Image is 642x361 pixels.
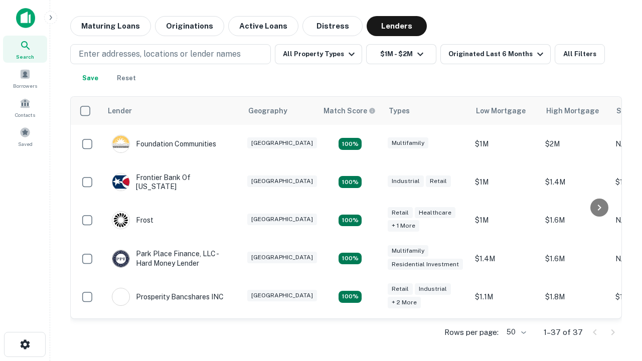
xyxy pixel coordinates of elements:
[3,123,47,150] a: Saved
[388,175,424,187] div: Industrial
[247,137,317,149] div: [GEOGRAPHIC_DATA]
[540,163,610,201] td: $1.4M
[112,212,129,229] img: picture
[112,173,232,191] div: Frontier Bank Of [US_STATE]
[440,44,551,64] button: Originated Last 6 Months
[13,82,37,90] span: Borrowers
[247,214,317,225] div: [GEOGRAPHIC_DATA]
[546,105,599,117] div: High Mortgage
[470,201,540,239] td: $1M
[540,278,610,316] td: $1.8M
[70,44,271,64] button: Enter addresses, locations or lender names
[112,173,129,191] img: picture
[383,97,470,125] th: Types
[112,211,153,229] div: Frost
[388,283,413,295] div: Retail
[540,201,610,239] td: $1.6M
[16,8,35,28] img: capitalize-icon.png
[388,137,428,149] div: Multifamily
[470,125,540,163] td: $1M
[112,288,224,306] div: Prosperity Bancshares INC
[3,94,47,121] a: Contacts
[15,111,35,119] span: Contacts
[112,135,129,152] img: picture
[110,68,142,88] button: Reset
[470,278,540,316] td: $1.1M
[389,105,410,117] div: Types
[247,175,317,187] div: [GEOGRAPHIC_DATA]
[317,97,383,125] th: Capitalize uses an advanced AI algorithm to match your search with the best lender. The match sco...
[102,97,242,125] th: Lender
[339,176,362,188] div: Matching Properties: 4, hasApolloMatch: undefined
[247,252,317,263] div: [GEOGRAPHIC_DATA]
[339,291,362,303] div: Matching Properties: 7, hasApolloMatch: undefined
[247,290,317,301] div: [GEOGRAPHIC_DATA]
[476,105,526,117] div: Low Mortgage
[112,249,232,267] div: Park Place Finance, LLC - Hard Money Lender
[108,105,132,117] div: Lender
[470,239,540,277] td: $1.4M
[70,16,151,36] button: Maturing Loans
[302,16,363,36] button: Distress
[448,48,546,60] div: Originated Last 6 Months
[3,36,47,63] a: Search
[470,97,540,125] th: Low Mortgage
[555,44,605,64] button: All Filters
[388,297,421,308] div: + 2 more
[388,220,419,232] div: + 1 more
[444,326,499,338] p: Rows per page:
[242,97,317,125] th: Geography
[339,253,362,265] div: Matching Properties: 4, hasApolloMatch: undefined
[415,207,455,219] div: Healthcare
[388,207,413,219] div: Retail
[540,97,610,125] th: High Mortgage
[540,316,610,354] td: $1.2M
[339,215,362,227] div: Matching Properties: 5, hasApolloMatch: undefined
[388,259,463,270] div: Residential Investment
[388,245,428,257] div: Multifamily
[79,48,241,60] p: Enter addresses, locations or lender names
[470,316,540,354] td: $1.2M
[415,283,451,295] div: Industrial
[366,44,436,64] button: $1M - $2M
[16,53,34,61] span: Search
[503,325,528,339] div: 50
[540,125,610,163] td: $2M
[18,140,33,148] span: Saved
[592,281,642,329] iframe: Chat Widget
[426,175,451,187] div: Retail
[339,138,362,150] div: Matching Properties: 4, hasApolloMatch: undefined
[275,44,362,64] button: All Property Types
[367,16,427,36] button: Lenders
[228,16,298,36] button: Active Loans
[544,326,583,338] p: 1–37 of 37
[74,68,106,88] button: Save your search to get updates of matches that match your search criteria.
[155,16,224,36] button: Originations
[112,250,129,267] img: picture
[112,288,129,305] img: picture
[540,239,610,277] td: $1.6M
[470,163,540,201] td: $1M
[112,135,216,153] div: Foundation Communities
[324,105,374,116] h6: Match Score
[324,105,376,116] div: Capitalize uses an advanced AI algorithm to match your search with the best lender. The match sco...
[3,65,47,92] a: Borrowers
[248,105,287,117] div: Geography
